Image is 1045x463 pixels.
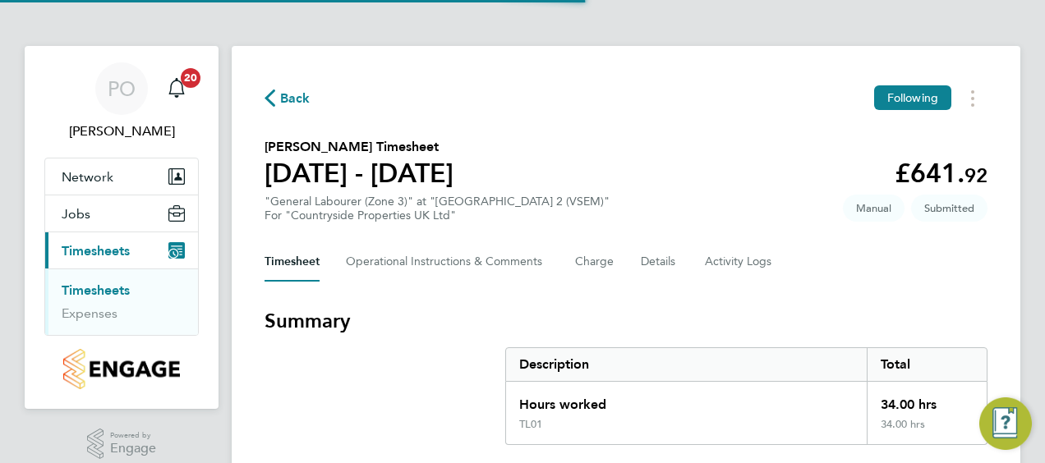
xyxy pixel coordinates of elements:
span: Back [280,89,311,108]
a: Powered byEngage [87,429,157,460]
app-decimal: £641. [895,158,987,189]
button: Network [45,158,198,195]
h2: [PERSON_NAME] Timesheet [265,137,453,157]
h3: Summary [265,308,987,334]
div: 34.00 hrs [867,382,987,418]
a: Timesheets [62,282,130,298]
span: Powered by [110,429,156,442]
div: For "Countryside Properties UK Ltd" [265,209,610,222]
span: Following [887,90,938,105]
button: Jobs [45,195,198,231]
div: "General Labourer (Zone 3)" at "[GEOGRAPHIC_DATA] 2 (VSEM)" [265,195,610,222]
div: Timesheets [45,268,198,335]
div: Total [867,348,987,381]
span: Engage [110,442,156,456]
button: Activity Logs [705,242,774,282]
span: Network [62,169,113,185]
a: 20 [160,62,193,115]
button: Following [874,85,951,110]
div: 34.00 hrs [867,418,987,444]
span: 92 [964,163,987,187]
span: Timesheets [62,243,130,259]
span: 20 [181,68,200,88]
a: Expenses [62,305,117,321]
div: Description [506,348,867,381]
button: Engage Resource Center [979,397,1032,450]
button: Timesheets [45,232,198,268]
span: This timesheet is Submitted. [911,195,987,222]
nav: Main navigation [25,46,219,409]
span: Jobs [62,206,90,222]
button: Timesheet [265,242,320,282]
span: Paul O'Shea [44,121,199,141]
span: PO [108,78,136,99]
button: Timesheets Menu [958,85,987,111]
button: Operational Instructions & Comments [346,242,549,282]
img: countryside-properties-logo-retina.png [63,349,179,389]
div: Hours worked [506,382,867,418]
a: PO[PERSON_NAME] [44,62,199,141]
div: Summary [505,347,987,445]
button: Back [265,88,311,108]
button: Charge [575,242,615,282]
button: Details [641,242,679,282]
div: TL01 [519,418,542,431]
span: This timesheet was manually created. [843,195,905,222]
h1: [DATE] - [DATE] [265,157,453,190]
a: Go to home page [44,349,199,389]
